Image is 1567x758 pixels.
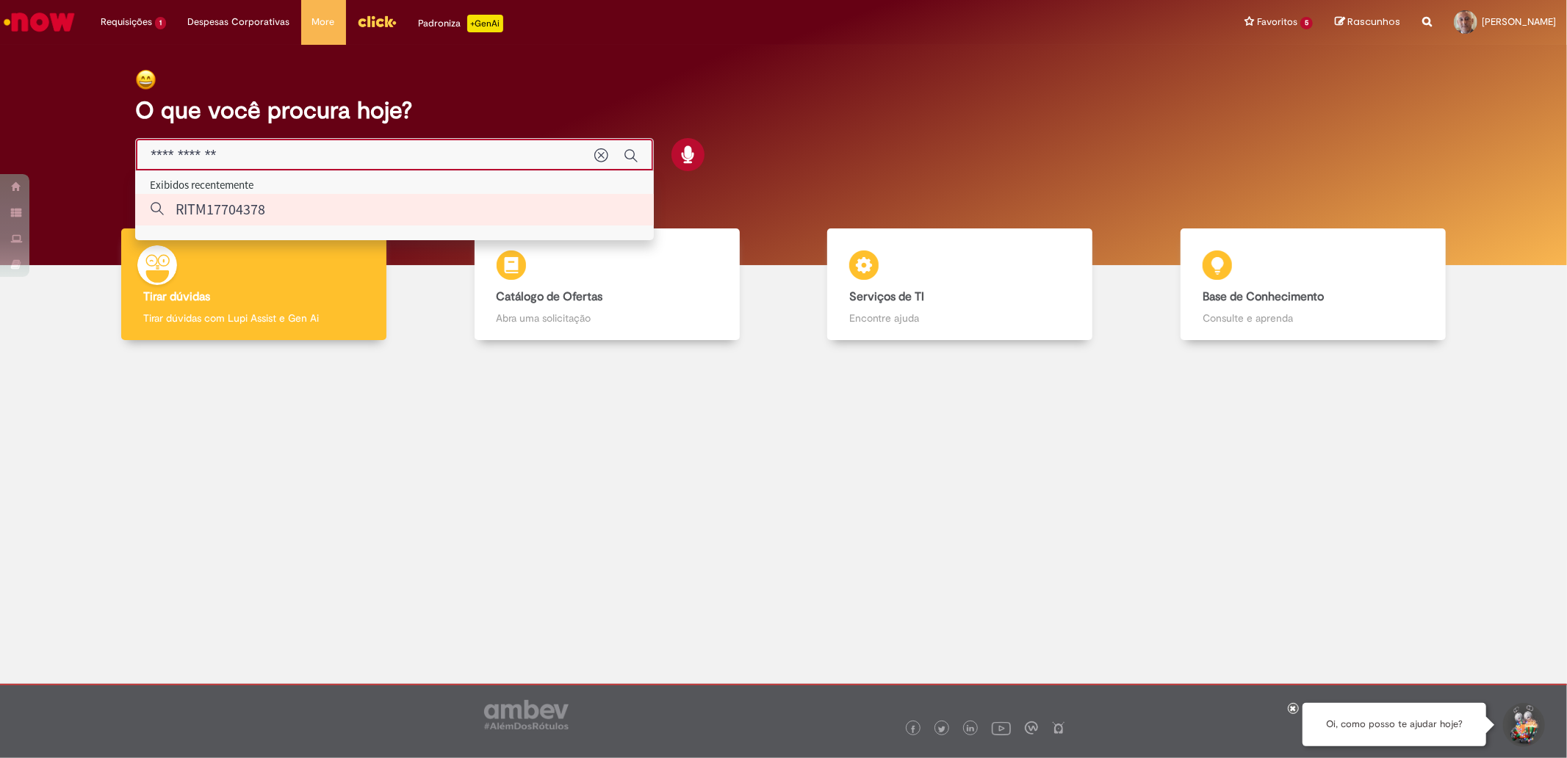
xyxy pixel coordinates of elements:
span: Rascunhos [1347,15,1400,29]
h2: O que você procura hoje? [135,98,1431,123]
b: Tirar dúvidas [143,289,210,304]
b: Catálogo de Ofertas [497,289,603,304]
p: Consulte e aprenda [1203,311,1424,325]
span: 5 [1300,17,1313,29]
b: Base de Conhecimento [1203,289,1324,304]
a: Rascunhos [1335,15,1400,29]
span: Favoritos [1257,15,1297,29]
img: ServiceNow [1,7,77,37]
a: Base de Conhecimento Consulte e aprenda [1136,228,1490,341]
p: Encontre ajuda [849,311,1070,325]
img: logo_footer_twitter.png [938,726,945,733]
img: logo_footer_workplace.png [1025,721,1038,734]
a: Tirar dúvidas Tirar dúvidas com Lupi Assist e Gen Ai [77,228,431,341]
a: Serviços de TI Encontre ajuda [784,228,1137,341]
img: logo_footer_facebook.png [909,726,917,733]
img: logo_footer_naosei.png [1052,721,1065,734]
span: [PERSON_NAME] [1482,15,1556,28]
p: +GenAi [467,15,503,32]
div: Padroniza [419,15,503,32]
img: happy-face.png [135,69,156,90]
p: Tirar dúvidas com Lupi Assist e Gen Ai [143,311,364,325]
img: logo_footer_linkedin.png [967,725,974,734]
button: Iniciar Conversa de Suporte [1501,703,1545,747]
b: Serviços de TI [849,289,924,304]
img: logo_footer_youtube.png [992,718,1011,737]
a: Catálogo de Ofertas Abra uma solicitação [431,228,784,341]
p: Abra uma solicitação [497,311,718,325]
img: click_logo_yellow_360x200.png [357,10,397,32]
span: Despesas Corporativas [188,15,290,29]
span: More [312,15,335,29]
span: 1 [155,17,166,29]
img: logo_footer_ambev_rotulo_gray.png [484,700,569,729]
div: Oi, como posso te ajudar hoje? [1303,703,1486,746]
span: Requisições [101,15,152,29]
